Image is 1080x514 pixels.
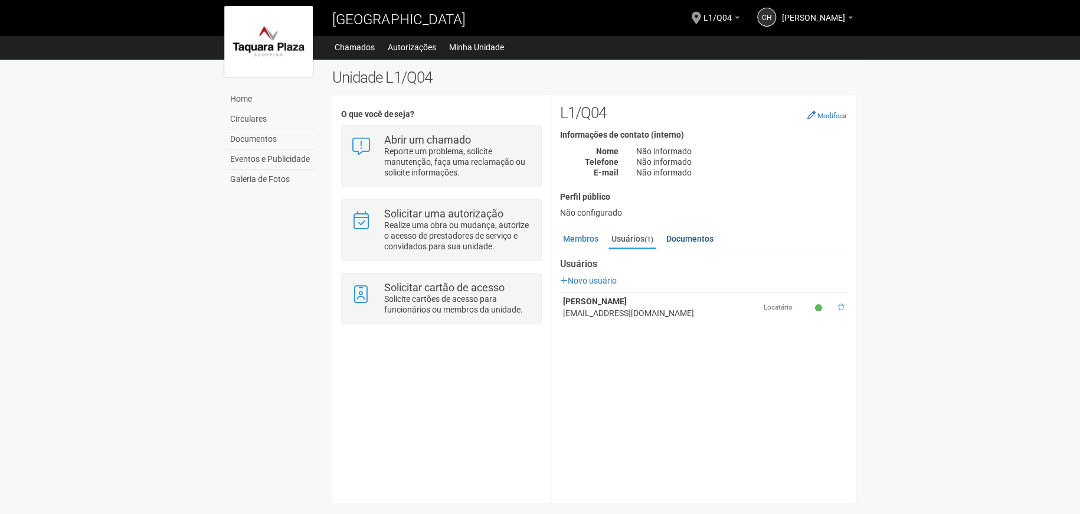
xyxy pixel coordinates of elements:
a: L1/Q04 [703,15,739,24]
strong: [PERSON_NAME] [563,297,627,306]
a: Galeria de Fotos [227,170,315,189]
strong: E-mail [594,168,618,177]
a: Modificar [807,110,847,120]
td: Locatário [761,292,811,323]
a: Autorizações [388,39,436,56]
h4: Perfil público [560,193,847,201]
strong: Telefone [585,157,618,167]
strong: Solicitar uma autorização [384,207,503,220]
a: Home [227,89,315,109]
small: Ativo [814,303,824,313]
a: [PERSON_NAME] [782,15,853,24]
a: Documentos [663,230,716,248]
h4: O que você deseja? [341,110,541,119]
small: (1) [644,235,653,243]
p: Reporte um problema, solicite manutenção, faça uma reclamação ou solicite informações. [384,146,532,178]
div: Não informado [627,157,856,167]
img: logo.jpg [224,6,313,77]
strong: Abrir um chamado [384,134,471,146]
a: Solicitar uma autorização Realize uma obra ou mudança, autorize o acesso de prestadores de serviç... [351,209,532,252]
strong: Usuários [560,259,847,269]
p: Solicite cartões de acesso para funcionários ou membros da unidade. [384,294,532,315]
h4: Informações de contato (interno) [560,131,847,139]
div: [EMAIL_ADDRESS][DOMAIN_NAME] [563,307,758,319]
h2: Unidade L1/Q04 [332,69,856,86]
a: Novo usuário [560,276,617,285]
div: Não configurado [560,207,847,218]
a: CH [757,8,776,27]
small: Modificar [817,112,847,120]
a: Documentos [227,129,315,149]
span: Carlos Henrique Carvalho Pompeu [782,2,845,22]
a: Eventos e Publicidade [227,149,315,170]
strong: Solicitar cartão de acesso [384,281,505,294]
a: Usuários(1) [608,230,656,249]
strong: Nome [596,147,618,156]
p: Realize uma obra ou mudança, autorize o acesso de prestadores de serviço e convidados para sua un... [384,220,532,252]
a: Membros [560,230,601,248]
div: Não informado [627,167,856,178]
a: Minha Unidade [449,39,504,56]
a: Solicitar cartão de acesso Solicite cartões de acesso para funcionários ou membros da unidade. [351,282,532,315]
div: Não informado [627,146,856,157]
h2: L1/Q04 [560,104,847,122]
span: [GEOGRAPHIC_DATA] [332,11,465,28]
a: Abrir um chamado Reporte um problema, solicite manutenção, faça uma reclamação ou solicite inform... [351,135,532,178]
a: Chamados [335,39,375,56]
a: Circulares [227,109,315,129]
span: L1/Q04 [703,2,732,22]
